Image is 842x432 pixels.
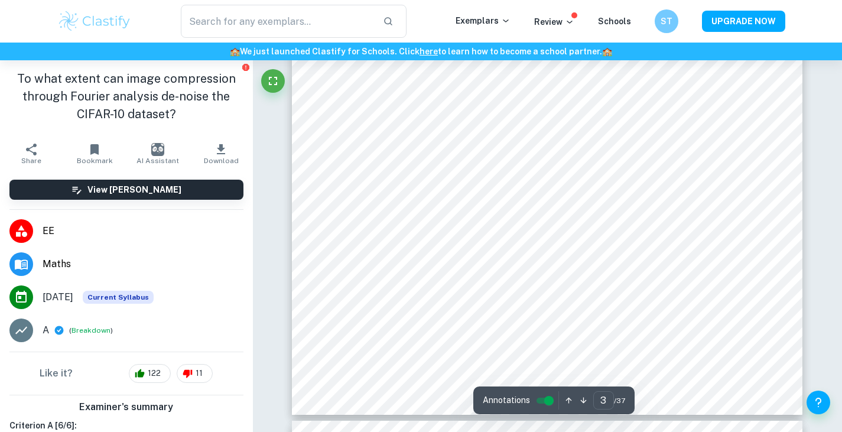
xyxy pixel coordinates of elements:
[2,45,840,58] h6: We just launched Clastify for Schools. Click to learn how to become a school partner.
[141,368,167,379] span: 122
[43,224,243,238] span: EE
[230,47,240,56] span: 🏫
[43,323,49,337] p: A
[189,368,209,379] span: 11
[456,14,511,27] p: Exemplars
[602,47,612,56] span: 🏫
[43,290,73,304] span: [DATE]
[534,15,574,28] p: Review
[177,364,213,383] div: 11
[43,257,243,271] span: Maths
[598,17,631,26] a: Schools
[204,157,239,165] span: Download
[261,69,285,93] button: Fullscreen
[129,364,171,383] div: 122
[83,291,154,304] div: This exemplar is based on the current syllabus. Feel free to refer to it for inspiration/ideas wh...
[242,63,251,72] button: Report issue
[181,5,374,38] input: Search for any exemplars...
[126,137,190,170] button: AI Assistant
[87,183,181,196] h6: View [PERSON_NAME]
[614,395,625,406] span: / 37
[21,157,41,165] span: Share
[659,15,673,28] h6: ST
[702,11,785,32] button: UPGRADE NOW
[420,47,438,56] a: here
[151,143,164,156] img: AI Assistant
[9,419,243,432] h6: Criterion A [ 6 / 6 ]:
[807,391,830,414] button: Help and Feedback
[190,137,253,170] button: Download
[5,400,248,414] h6: Examiner's summary
[655,9,678,33] button: ST
[69,325,113,336] span: ( )
[77,157,113,165] span: Bookmark
[83,291,154,304] span: Current Syllabus
[9,180,243,200] button: View [PERSON_NAME]
[40,366,73,381] h6: Like it?
[57,9,132,33] img: Clastify logo
[63,137,126,170] button: Bookmark
[71,325,110,336] button: Breakdown
[483,394,530,407] span: Annotations
[136,157,179,165] span: AI Assistant
[9,70,243,123] h1: To what extent can image compression through Fourier analysis de-noise the CIFAR-10 dataset?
